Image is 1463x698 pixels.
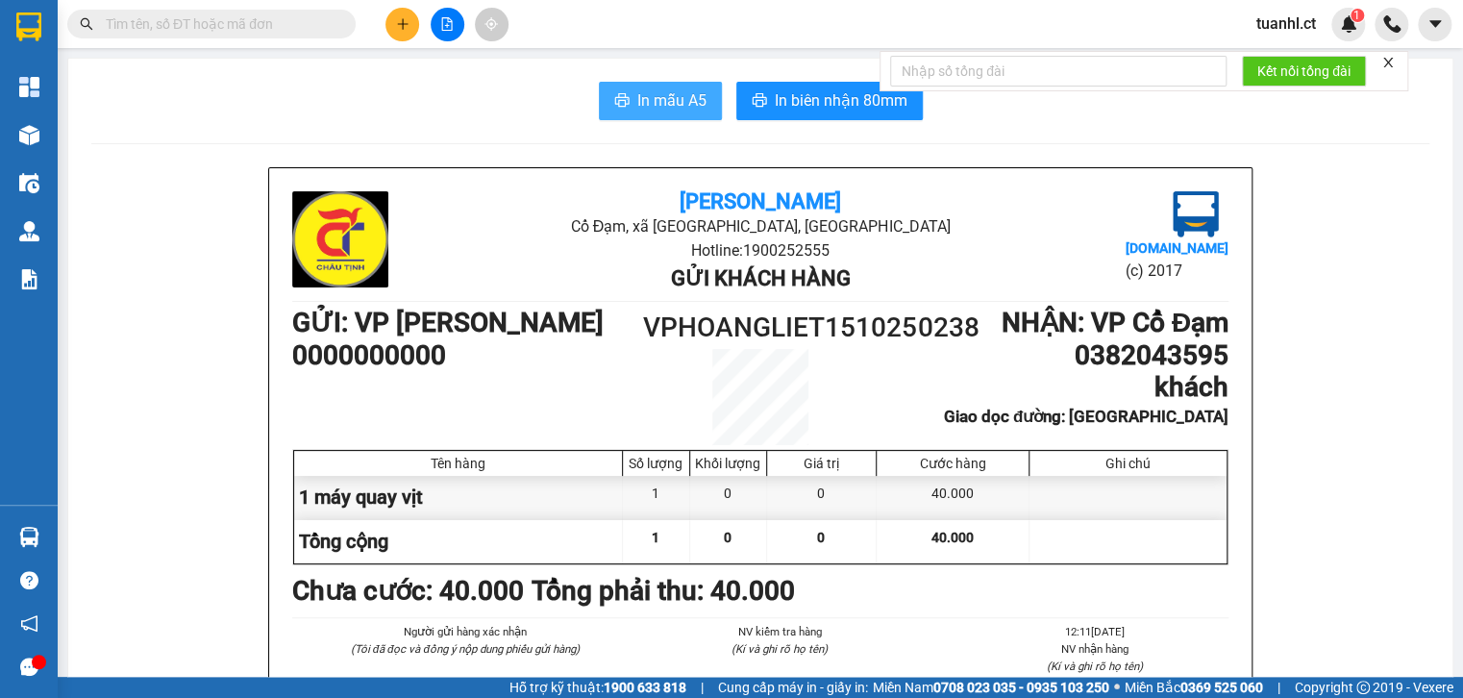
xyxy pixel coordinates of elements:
img: logo.jpg [1173,191,1219,237]
button: printerIn biên nhận 80mm [736,82,923,120]
strong: 1900 633 818 [604,680,686,695]
li: NV nhận hàng [960,640,1228,658]
span: printer [614,92,630,111]
div: Tên hàng [299,456,617,471]
li: 12:11[DATE] [960,623,1228,640]
h1: 0382043595 [878,339,1228,372]
img: icon-new-feature [1340,15,1357,33]
b: [PERSON_NAME] [680,189,841,213]
sup: 1 [1351,9,1364,22]
div: Cước hàng [881,456,1024,471]
button: Kết nối tổng đài [1242,56,1366,87]
h1: 0000000000 [292,339,643,372]
span: Miền Bắc [1125,677,1263,698]
span: 0 [724,530,731,545]
span: In biên nhận 80mm [775,88,907,112]
span: ⚪️ [1114,684,1120,691]
button: printerIn mẫu A5 [599,82,722,120]
li: Người gửi hàng xác nhận [331,623,599,640]
div: Ghi chú [1034,456,1222,471]
span: aim [484,17,498,31]
div: Khối lượng [695,456,761,471]
span: notification [20,614,38,633]
h1: VPHOANGLIET1510250238 [643,307,878,349]
i: (Kí và ghi rõ họ tên) [1046,660,1142,673]
b: Giao dọc đường: [GEOGRAPHIC_DATA] [944,407,1228,426]
span: 0 [817,530,825,545]
span: Kết nối tổng đài [1257,61,1351,82]
img: warehouse-icon [19,125,39,145]
strong: 0369 525 060 [1180,680,1263,695]
li: Hotline: 1900252555 [448,238,1072,262]
img: warehouse-icon [19,173,39,193]
span: caret-down [1426,15,1444,33]
img: warehouse-icon [19,527,39,547]
button: aim [475,8,508,41]
span: plus [396,17,409,31]
span: close [1381,56,1395,69]
span: copyright [1356,681,1370,694]
b: Tổng phải thu: 40.000 [532,575,795,607]
span: Cung cấp máy in - giấy in: [718,677,868,698]
input: Nhập số tổng đài [890,56,1227,87]
span: tuanhl.ct [1241,12,1331,36]
li: NV kiểm tra hàng [645,623,913,640]
b: GỬI : VP [PERSON_NAME] [292,307,604,338]
li: Cổ Đạm, xã [GEOGRAPHIC_DATA], [GEOGRAPHIC_DATA] [448,214,1072,238]
h1: khách [878,371,1228,404]
span: Miền Nam [873,677,1109,698]
span: Tổng cộng [299,530,388,553]
i: (Kí và ghi rõ họ tên) [731,642,828,656]
span: | [701,677,704,698]
b: Chưa cước : 40.000 [292,575,524,607]
img: phone-icon [1383,15,1401,33]
div: 1 [623,476,690,519]
b: Gửi khách hàng [670,266,850,290]
b: [DOMAIN_NAME] [1126,240,1228,256]
span: 1 [1353,9,1360,22]
div: 40.000 [877,476,1029,519]
li: (c) 2017 [1126,259,1228,283]
img: warehouse-icon [19,221,39,241]
input: Tìm tên, số ĐT hoặc mã đơn [106,13,333,35]
i: (Tôi đã đọc và đồng ý nộp dung phiếu gửi hàng) [351,642,580,656]
span: 40.000 [931,530,974,545]
img: dashboard-icon [19,77,39,97]
span: question-circle [20,571,38,589]
div: 0 [767,476,877,519]
strong: 0708 023 035 - 0935 103 250 [933,680,1109,695]
span: Hỗ trợ kỹ thuật: [509,677,686,698]
span: message [20,658,38,676]
span: printer [752,92,767,111]
button: caret-down [1418,8,1451,41]
b: NHẬN : VP Cổ Đạm [1002,307,1228,338]
span: | [1277,677,1280,698]
span: In mẫu A5 [637,88,707,112]
div: 0 [690,476,767,519]
div: 1 máy quay vịt [294,476,623,519]
button: file-add [431,8,464,41]
img: solution-icon [19,269,39,289]
button: plus [385,8,419,41]
div: Giá trị [772,456,871,471]
span: search [80,17,93,31]
span: file-add [440,17,454,31]
img: logo.jpg [292,191,388,287]
div: Số lượng [628,456,684,471]
img: logo-vxr [16,12,41,41]
span: 1 [652,530,659,545]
